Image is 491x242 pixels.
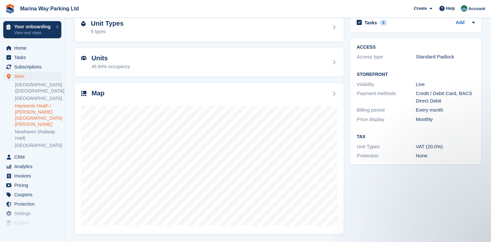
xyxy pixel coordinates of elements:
img: map-icn-33ee37083ee616e46c38cad1a60f524a97daa1e2b2c8c0bc3eb3415660979fc1.svg [81,91,86,96]
div: Billing period [357,106,416,114]
a: [GEOGRAPHIC_DATA] [15,95,61,102]
div: 3 [380,20,387,26]
div: Price display [357,116,416,123]
span: Create [414,5,427,12]
a: [GEOGRAPHIC_DATA] ([GEOGRAPHIC_DATA]) [15,82,61,94]
span: Invoices [14,171,53,180]
span: Analytics [14,162,53,171]
a: Newhaven (Railway road) [15,129,61,141]
a: menu [3,200,61,209]
span: Home [14,43,53,53]
h2: Map [92,90,104,97]
img: Richard [461,5,467,12]
a: menu [3,209,61,218]
span: Sites [14,72,53,81]
img: stora-icon-8386f47178a22dfd0bd8f6a31ec36ba5ce8667c1dd55bd0f319d3a0aa187defe.svg [5,4,15,14]
div: Unit Types [357,143,416,151]
a: Map [75,83,344,235]
a: Your onboarding View next steps [3,21,61,38]
span: CRM [14,152,53,162]
div: VAT (20.0%) [416,143,475,151]
a: Marina Way Parking Ltd [18,3,81,14]
span: Help [446,5,455,12]
a: Unit Types 6 types [75,13,344,42]
span: Subscriptions [14,62,53,71]
h2: Units [92,54,130,62]
div: Credit / Debit Card, BACS Direct Debit [416,90,475,104]
a: menu [3,162,61,171]
a: Add [456,19,464,27]
div: Visibility [357,81,416,88]
span: Tasks [14,53,53,62]
a: [GEOGRAPHIC_DATA] [15,142,61,149]
a: menu [3,190,61,199]
span: Protection [14,200,53,209]
div: Monthly [416,116,475,123]
h2: Unit Types [91,20,124,27]
div: None [416,152,475,160]
a: menu [3,181,61,190]
a: menu [3,43,61,53]
a: Units 49.84% occupancy [75,48,344,77]
a: menu [3,218,61,227]
span: Capital [14,218,53,227]
div: Live [416,81,475,88]
a: menu [3,62,61,71]
h2: Tax [357,134,475,139]
a: menu [3,72,61,81]
a: menu [3,53,61,62]
h2: Tasks [364,20,377,26]
span: Pricing [14,181,53,190]
a: menu [3,152,61,162]
div: 6 types [91,28,124,35]
h2: ACCESS [357,45,475,50]
span: Account [468,6,485,12]
span: Coupons [14,190,53,199]
p: View next steps [14,30,53,36]
div: Protection [357,152,416,160]
h2: Storefront [357,72,475,77]
a: Haywards Heath / [PERSON_NAME][GEOGRAPHIC_DATA][PERSON_NAME] [15,103,61,127]
span: Settings [14,209,53,218]
p: Your onboarding [14,24,53,29]
img: unit-type-icn-2b2737a686de81e16bb02015468b77c625bbabd49415b5ef34ead5e3b44a266d.svg [81,21,86,26]
img: unit-icn-7be61d7bf1b0ce9d3e12c5938cc71ed9869f7b940bace4675aadf7bd6d80202e.svg [81,56,86,60]
div: Access type [357,53,416,61]
div: Payment methods [357,90,416,104]
div: 49.84% occupancy [92,63,130,70]
div: Every month [416,106,475,114]
div: Standard Padlock [416,53,475,61]
a: menu [3,171,61,180]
